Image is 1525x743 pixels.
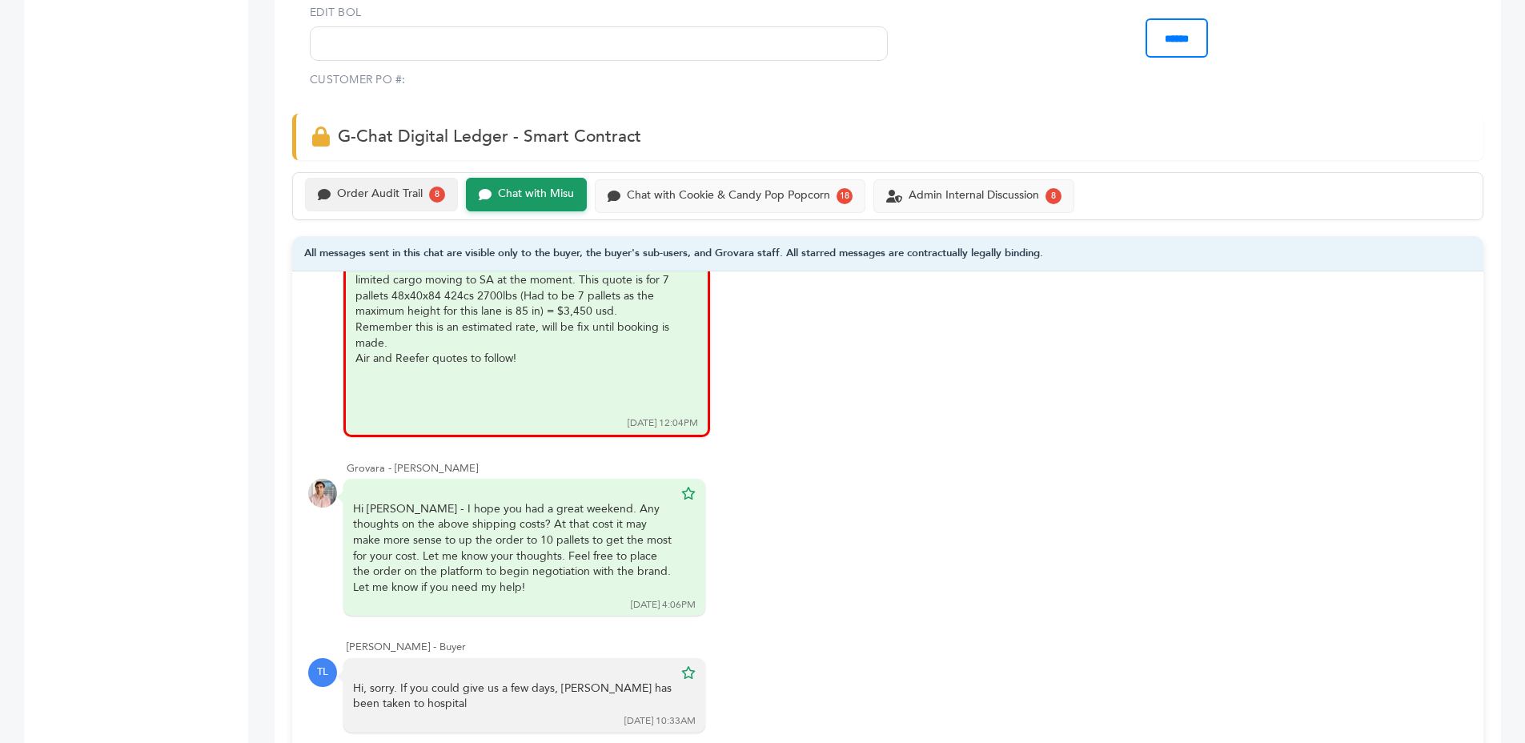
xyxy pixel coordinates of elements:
div: [DATE] 4:06PM [631,598,696,612]
div: Chat with Cookie & Candy Pop Popcorn [627,189,830,203]
div: [DATE] 10:33AM [624,714,696,728]
div: All messages sent in this chat are visible only to the buyer, the buyer's sub-users, and Grovara ... [292,236,1483,272]
label: CUSTOMER PO #: [310,72,406,88]
div: TL [308,658,337,687]
div: Note South Africa service is very expensive so LCL providers only go when they have a full contai... [355,225,676,319]
div: 8 [429,187,445,203]
div: Chat with Misu [498,187,574,201]
span: G-Chat Digital Ledger - Smart Contract [338,125,641,148]
div: Grovara - [PERSON_NAME] [347,461,1467,476]
div: Air and Reefer quotes to follow! [355,351,676,367]
div: Good morning [PERSON_NAME]! Here is the LCL option- for non reefer (this is the cheapest option) [355,147,676,414]
div: Remember this is an estimated rate, will be fix until booking is made. [355,319,676,351]
div: Order Audit Trail [337,187,423,201]
div: Admin Internal Discussion [909,189,1039,203]
label: EDIT BOL [310,5,888,21]
div: [DATE] 12:04PM [628,416,698,430]
div: 18 [837,188,853,204]
div: Hi [PERSON_NAME] - I hope you had a great weekend. Any thoughts on the above shipping costs? At t... [353,501,673,596]
div: Hi, sorry. If you could give us a few days, [PERSON_NAME] has been taken to hospital [353,681,673,712]
div: 8 [1045,188,1061,204]
div: [PERSON_NAME] - Buyer [347,640,1467,654]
